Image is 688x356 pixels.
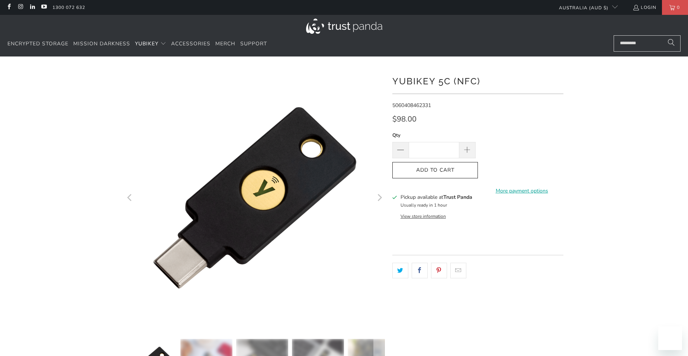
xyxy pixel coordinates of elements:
small: Usually ready in 1 hour [401,202,447,208]
a: Trust Panda Australia on Facebook [6,4,12,10]
a: More payment options [480,187,563,195]
span: Support [240,40,267,47]
a: Support [240,35,267,53]
span: $98.00 [392,114,417,124]
a: Accessories [171,35,210,53]
img: Trust Panda Australia [306,19,382,34]
span: Accessories [171,40,210,47]
a: Encrypted Storage [7,35,68,53]
a: Mission Darkness [73,35,130,53]
a: Merch [215,35,235,53]
iframe: Button to launch messaging window [658,326,682,350]
span: Encrypted Storage [7,40,68,47]
summary: YubiKey [135,35,166,53]
a: Share this on Facebook [412,263,428,278]
a: 1300 072 632 [52,3,85,12]
button: Search [662,35,681,52]
h1: YubiKey 5C (NFC) [392,73,563,88]
label: Qty [392,131,476,139]
a: Email this to a friend [450,263,466,278]
span: YubiKey [135,40,158,47]
span: Merch [215,40,235,47]
span: Mission Darkness [73,40,130,47]
button: Next [373,68,385,328]
a: YubiKey 5C (NFC) - Trust Panda [125,68,385,328]
span: Add to Cart [400,167,470,174]
a: Trust Panda Australia on LinkedIn [29,4,35,10]
a: Share this on Twitter [392,263,408,278]
a: Trust Panda Australia on Instagram [17,4,23,10]
b: Trust Panda [443,194,472,201]
a: Login [633,3,656,12]
button: View store information [401,213,446,219]
h3: Pickup available at [401,193,472,201]
button: Add to Cart [392,162,478,179]
a: Trust Panda Australia on YouTube [41,4,47,10]
button: Previous [124,68,136,328]
a: Share this on Pinterest [431,263,447,278]
nav: Translation missing: en.navigation.header.main_nav [7,35,267,53]
input: Search... [614,35,681,52]
span: 5060408462331 [392,102,431,109]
